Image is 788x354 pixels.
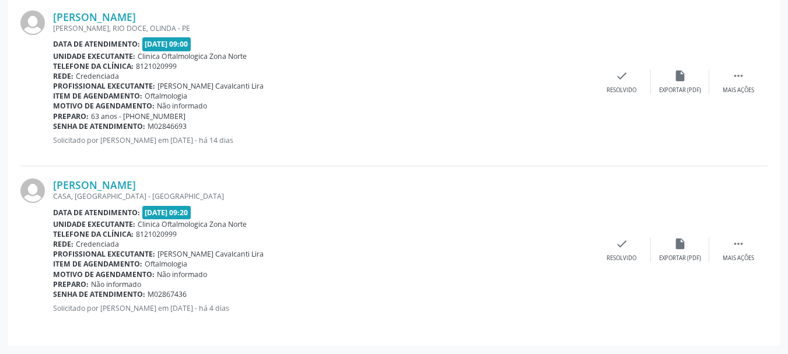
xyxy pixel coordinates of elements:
img: img [20,178,45,203]
div: Exportar (PDF) [659,86,701,94]
span: 63 anos - [PHONE_NUMBER] [91,111,185,121]
span: M02846693 [148,121,187,131]
div: CASA, [GEOGRAPHIC_DATA] - [GEOGRAPHIC_DATA] [53,191,593,201]
b: Unidade executante: [53,219,135,229]
p: Solicitado por [PERSON_NAME] em [DATE] - há 4 dias [53,303,593,313]
b: Telefone da clínica: [53,61,134,71]
div: Mais ações [723,86,754,94]
i: check [615,69,628,82]
b: Data de atendimento: [53,39,140,49]
div: Resolvido [607,86,636,94]
b: Motivo de agendamento: [53,101,155,111]
b: Preparo: [53,279,89,289]
b: Preparo: [53,111,89,121]
div: Exportar (PDF) [659,254,701,262]
i: insert_drive_file [674,69,687,82]
span: Oftalmologia [145,91,187,101]
b: Rede: [53,71,73,81]
i: insert_drive_file [674,237,687,250]
span: 8121020999 [136,229,177,239]
b: Telefone da clínica: [53,229,134,239]
i:  [732,69,745,82]
p: Solicitado por [PERSON_NAME] em [DATE] - há 14 dias [53,135,593,145]
span: Oftalmologia [145,259,187,269]
b: Unidade executante: [53,51,135,61]
b: Senha de atendimento: [53,121,145,131]
span: Clinica Oftalmologica Zona Norte [138,51,247,61]
span: Credenciada [76,239,119,249]
b: Data de atendimento: [53,208,140,218]
b: Senha de atendimento: [53,289,145,299]
div: [PERSON_NAME], RIO DOCE, OLINDA - PE [53,23,593,33]
a: [PERSON_NAME] [53,10,136,23]
span: M02867436 [148,289,187,299]
span: [PERSON_NAME] Cavalcanti Lira [157,81,264,91]
span: Credenciada [76,71,119,81]
span: Não informado [91,279,141,289]
i:  [732,237,745,250]
span: [PERSON_NAME] Cavalcanti Lira [157,249,264,259]
i: check [615,237,628,250]
span: [DATE] 09:00 [142,37,191,51]
span: [DATE] 09:20 [142,206,191,219]
div: Resolvido [607,254,636,262]
b: Motivo de agendamento: [53,269,155,279]
b: Profissional executante: [53,81,155,91]
div: Mais ações [723,254,754,262]
span: 8121020999 [136,61,177,71]
b: Profissional executante: [53,249,155,259]
span: Não informado [157,269,207,279]
b: Rede: [53,239,73,249]
span: Não informado [157,101,207,111]
b: Item de agendamento: [53,91,142,101]
img: img [20,10,45,35]
a: [PERSON_NAME] [53,178,136,191]
b: Item de agendamento: [53,259,142,269]
span: Clinica Oftalmologica Zona Norte [138,219,247,229]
